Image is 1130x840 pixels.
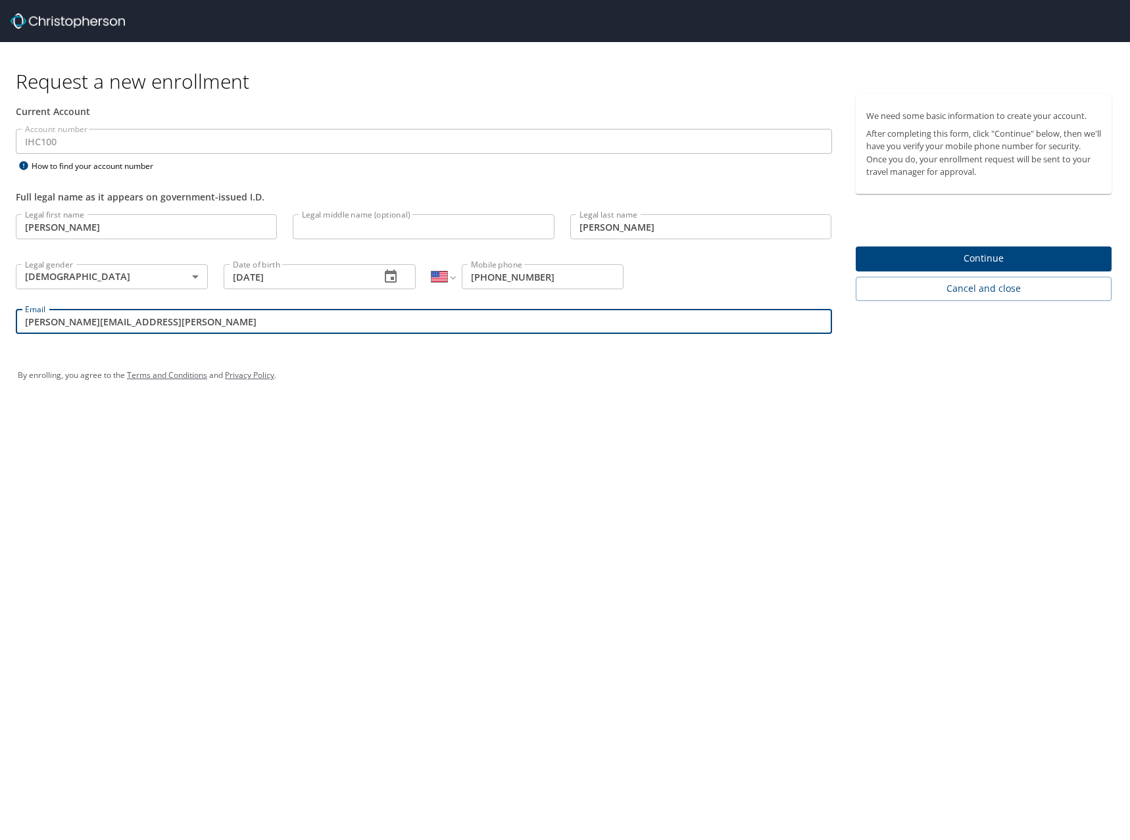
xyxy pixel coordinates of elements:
[866,128,1102,178] p: After completing this form, click "Continue" below, then we'll have you verify your mobile phone ...
[866,281,1102,297] span: Cancel and close
[462,264,624,289] input: Enter phone number
[866,110,1102,122] p: We need some basic information to create your account.
[16,68,1122,94] h1: Request a new enrollment
[856,246,1112,272] button: Continue
[18,359,1112,392] div: By enrolling, you agree to the and .
[866,250,1102,267] span: Continue
[16,190,832,204] div: Full legal name as it appears on government-issued I.D.
[16,158,180,174] div: How to find your account number
[225,369,274,381] a: Privacy Policy
[16,105,832,118] div: Current Account
[16,264,208,289] div: [DEMOGRAPHIC_DATA]
[856,277,1112,301] button: Cancel and close
[224,264,370,289] input: MM/DD/YYYY
[127,369,207,381] a: Terms and Conditions
[11,13,125,29] img: cbt logo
